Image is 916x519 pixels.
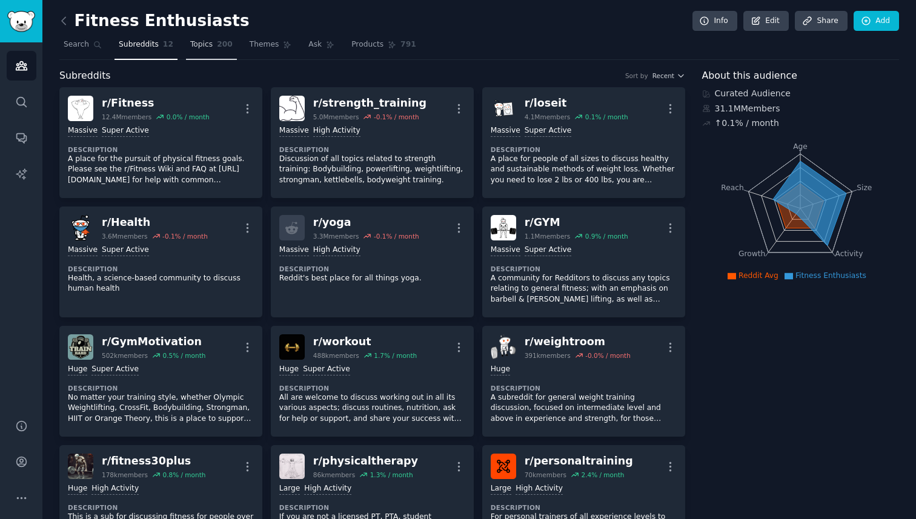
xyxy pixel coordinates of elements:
div: 70k members [525,471,566,479]
p: Discussion of all topics related to strength training: Bodybuilding, powerlifting, weightlifting,... [279,154,465,186]
a: Info [692,11,737,31]
div: Super Active [303,364,350,375]
div: -0.1 % / month [374,113,419,121]
dt: Description [491,265,677,273]
span: 200 [217,39,233,50]
a: r/yoga3.3Mmembers-0.1% / monthMassiveHigh ActivityDescriptionReddit's best place for all things y... [271,207,474,317]
div: Large [491,483,511,495]
div: -0.1 % / month [374,232,419,240]
span: Fitness Enthusiasts [795,271,866,280]
div: 5.0M members [313,113,359,121]
tspan: Reach [721,183,744,191]
div: r/ physicaltherapy [313,454,418,469]
div: Huge [68,364,87,375]
div: r/ strength_training [313,96,426,111]
p: A subreddit for general weight training discussion, focused on intermediate level and above in ex... [491,392,677,425]
div: Super Active [525,245,572,256]
div: Sort by [625,71,648,80]
div: High Activity [516,483,563,495]
a: Share [795,11,847,31]
div: 3.6M members [102,232,148,240]
tspan: Age [793,142,808,151]
img: GymMotivation [68,334,93,360]
div: 178k members [102,471,148,479]
div: r/ GYM [525,215,628,230]
p: A place for people of all sizes to discuss healthy and sustainable methods of weight loss. Whethe... [491,154,677,186]
a: loseitr/loseit4.1Mmembers0.1% / monthMassiveSuper ActiveDescriptionA place for people of all size... [482,87,685,198]
img: strength_training [279,96,305,121]
dt: Description [279,503,465,512]
div: r/ GymMotivation [102,334,205,349]
div: 0.9 % / month [585,232,628,240]
tspan: Size [857,183,872,191]
p: No matter your training style, whether Olympic Weightlifting, CrossFit, Bodybuilding, Strongman, ... [68,392,254,425]
dt: Description [279,265,465,273]
p: A community for Redditors to discuss any topics relating to general fitness; with an emphasis on ... [491,273,677,305]
img: GYM [491,215,516,240]
div: r/ fitness30plus [102,454,205,469]
p: All are welcome to discuss working out in all its various aspects; discuss routines, nutrition, a... [279,392,465,425]
div: Super Active [102,125,149,137]
div: 2.4 % / month [581,471,624,479]
div: r/ yoga [313,215,419,230]
div: -0.0 % / month [585,351,631,360]
a: Themes [245,35,296,60]
img: GummySearch logo [7,11,35,32]
div: Super Active [91,364,139,375]
a: Edit [743,11,789,31]
span: Recent [652,71,674,80]
div: r/ loseit [525,96,628,111]
span: Search [64,39,89,50]
a: workoutr/workout488kmembers1.7% / monthHugeSuper ActiveDescriptionAll are welcome to discuss work... [271,326,474,437]
tspan: Activity [835,250,863,258]
span: 791 [400,39,416,50]
img: loseit [491,96,516,121]
img: physicaltherapy [279,454,305,479]
dt: Description [491,145,677,154]
span: Subreddits [59,68,111,84]
div: ↑ 0.1 % / month [715,117,779,130]
dt: Description [279,145,465,154]
div: Super Active [525,125,572,137]
div: 1.1M members [525,232,571,240]
div: Massive [279,245,309,256]
div: 488k members [313,351,359,360]
dt: Description [68,145,254,154]
a: GYMr/GYM1.1Mmembers0.9% / monthMassiveSuper ActiveDescriptionA community for Redditors to discuss... [482,207,685,317]
div: Massive [491,245,520,256]
span: Ask [308,39,322,50]
span: Subreddits [119,39,159,50]
div: Massive [279,125,309,137]
div: 31.1M Members [702,102,900,115]
div: r/ personaltraining [525,454,633,469]
div: 1.3 % / month [370,471,413,479]
img: personaltraining [491,454,516,479]
div: Huge [279,364,299,375]
div: 0.5 % / month [162,351,205,360]
p: Health, a science-based community to discuss human health [68,273,254,294]
a: Add [854,11,899,31]
div: 3.3M members [313,232,359,240]
img: Health [68,215,93,240]
p: A place for the pursuit of physical fitness goals. Please see the r/Fitness Wiki and FAQ at [URL]... [68,154,254,186]
a: Search [59,35,106,60]
div: r/ Health [102,215,208,230]
div: Huge [68,483,87,495]
dt: Description [68,503,254,512]
div: r/ weightroom [525,334,631,349]
tspan: Growth [738,250,765,258]
dt: Description [491,384,677,392]
div: Curated Audience [702,87,900,100]
div: Massive [68,125,98,137]
span: Reddit Avg [738,271,778,280]
dt: Description [68,384,254,392]
h2: Fitness Enthusiasts [59,12,250,31]
div: High Activity [304,483,351,495]
span: 12 [163,39,173,50]
div: -0.1 % / month [162,232,208,240]
dt: Description [68,265,254,273]
div: High Activity [91,483,139,495]
div: 12.4M members [102,113,151,121]
div: Super Active [102,245,149,256]
span: About this audience [702,68,797,84]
